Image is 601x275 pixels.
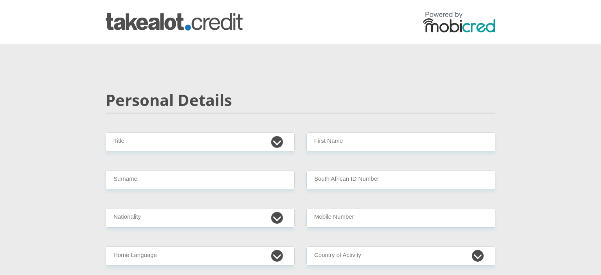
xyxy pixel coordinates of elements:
input: Surname [106,170,295,189]
h2: Personal Details [106,91,495,110]
img: takealot_credit logo [106,13,243,31]
input: First Name [306,132,495,151]
img: powered by mobicred logo [423,11,495,32]
input: ID Number [306,170,495,189]
input: Contact Number [306,208,495,227]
